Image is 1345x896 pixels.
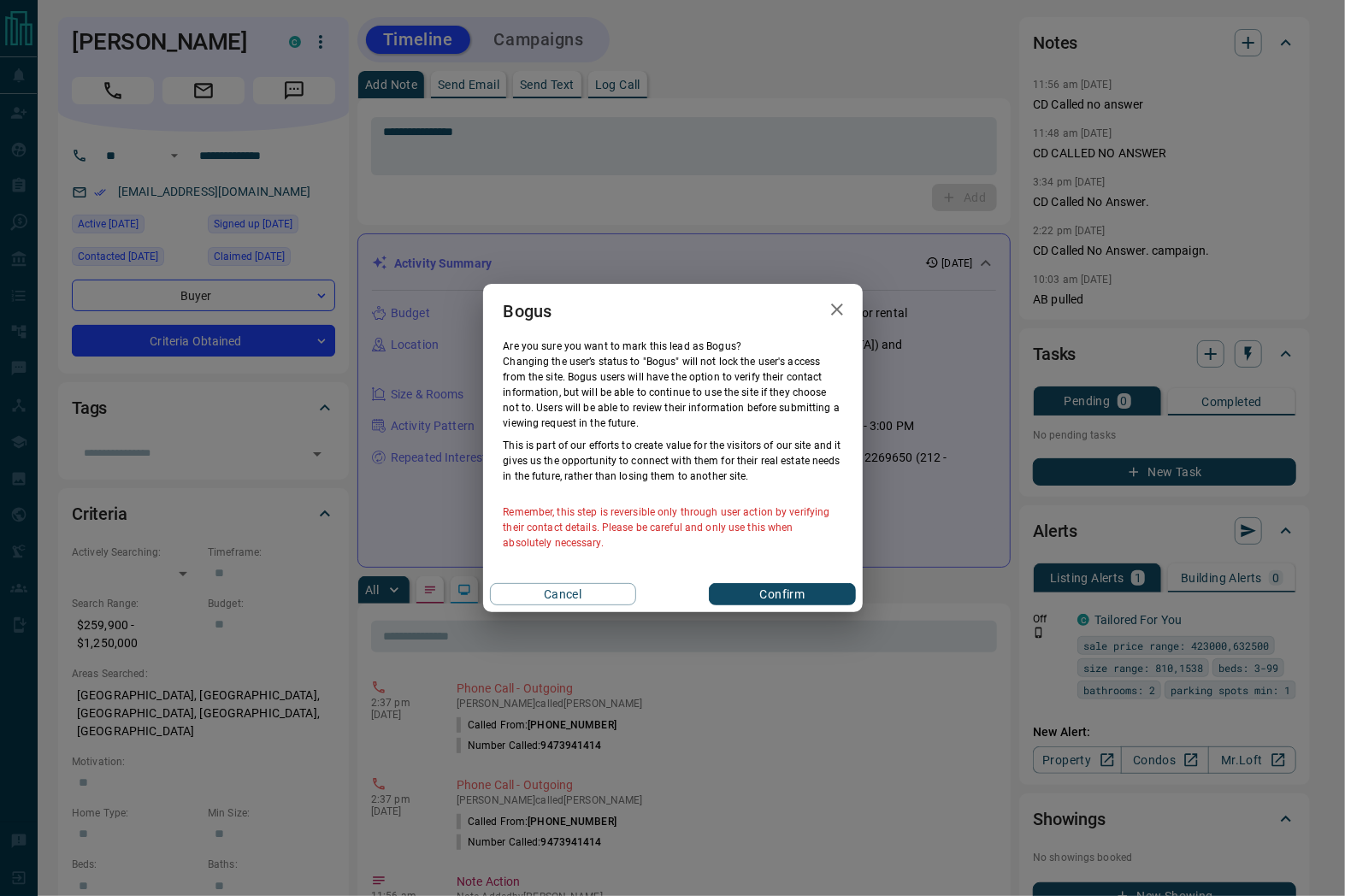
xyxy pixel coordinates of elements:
[504,339,842,354] p: Are you sure you want to mark this lead as Bogus ?
[490,583,636,605] button: Cancel
[504,504,842,551] p: Remember, this step is reversible only through user action by verifying their contact details. Pl...
[483,284,573,339] h2: Bogus
[504,354,842,431] p: Changing the user’s status to "Bogus" will not lock the user's access from the site. Bogus users ...
[709,583,855,605] button: Confirm
[504,438,842,484] p: This is part of our efforts to create value for the visitors of our site and it gives us the oppo...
